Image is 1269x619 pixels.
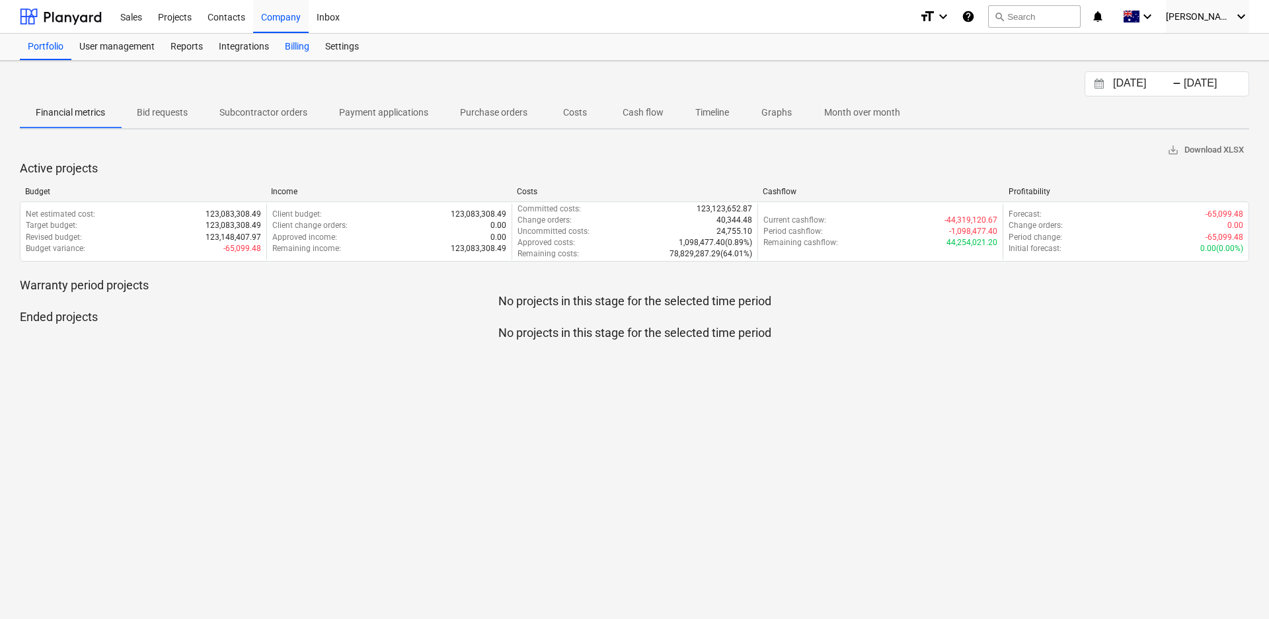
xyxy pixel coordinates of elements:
[1139,9,1155,24] i: keyboard_arrow_down
[761,106,792,120] p: Graphs
[1162,140,1249,161] button: Download XLSX
[206,220,261,231] p: 123,083,308.49
[1009,209,1042,220] p: Forecast :
[695,106,729,120] p: Timeline
[26,243,85,254] p: Budget variance :
[670,248,752,260] p: 78,829,287.29 ( 64.01% )
[460,106,527,120] p: Purchase orders
[946,237,997,248] p: 44,254,021.20
[1173,80,1181,88] div: -
[679,237,752,248] p: 1,098,477.40 ( 0.89% )
[1167,144,1179,156] span: save_alt
[490,232,506,243] p: 0.00
[949,226,997,237] p: -1,098,477.40
[272,243,341,254] p: Remaining income :
[1206,232,1243,243] p: -65,099.48
[1200,243,1243,254] p: 0.00 ( 0.00% )
[20,325,1249,341] p: No projects in this stage for the selected time period
[26,209,95,220] p: Net estimated cost :
[1088,77,1110,92] button: Interact with the calendar and add the check-in date for your trip.
[518,215,572,226] p: Change orders :
[1110,75,1178,93] input: Start Date
[223,243,261,254] p: -65,099.48
[1009,187,1244,196] div: Profitability
[994,11,1005,22] span: search
[716,215,752,226] p: 40,344.48
[919,9,935,24] i: format_size
[1167,143,1244,158] span: Download XLSX
[1166,11,1232,22] span: [PERSON_NAME]
[697,203,752,215] p: 123,123,652.87
[716,226,752,237] p: 24,755.10
[944,215,997,226] p: -44,319,120.67
[763,187,998,196] div: Cashflow
[20,34,71,60] a: Portfolio
[559,106,591,120] p: Costs
[277,34,317,60] a: Billing
[25,187,260,196] div: Budget
[20,309,1249,325] p: Ended projects
[26,232,82,243] p: Revised budget :
[272,209,322,220] p: Client budget :
[763,215,826,226] p: Current cashflow :
[763,226,823,237] p: Period cashflow :
[137,106,188,120] p: Bid requests
[71,34,163,60] a: User management
[20,161,1249,176] p: Active projects
[317,34,367,60] a: Settings
[451,209,506,220] p: 123,083,308.49
[1009,220,1063,231] p: Change orders :
[1091,9,1104,24] i: notifications
[163,34,211,60] a: Reports
[1009,243,1061,254] p: Initial forecast :
[962,9,975,24] i: Knowledge base
[272,220,348,231] p: Client change orders :
[20,293,1249,309] p: No projects in this stage for the selected time period
[211,34,277,60] a: Integrations
[206,209,261,220] p: 123,083,308.49
[1227,220,1243,231] p: 0.00
[518,248,579,260] p: Remaining costs :
[219,106,307,120] p: Subcontractor orders
[518,203,581,215] p: Committed costs :
[763,237,838,248] p: Remaining cashflow :
[824,106,900,120] p: Month over month
[517,187,752,196] div: Costs
[1206,209,1243,220] p: -65,099.48
[518,226,590,237] p: Uncommitted costs :
[518,237,575,248] p: Approved costs :
[36,106,105,120] p: Financial metrics
[20,277,1249,293] p: Warranty period projects
[935,9,951,24] i: keyboard_arrow_down
[339,106,428,120] p: Payment applications
[1009,232,1062,243] p: Period change :
[1233,9,1249,24] i: keyboard_arrow_down
[623,106,664,120] p: Cash flow
[988,5,1081,28] button: Search
[271,187,506,196] div: Income
[26,220,77,231] p: Target budget :
[272,232,337,243] p: Approved income :
[206,232,261,243] p: 123,148,407.97
[451,243,506,254] p: 123,083,308.49
[1181,75,1249,93] input: End Date
[490,220,506,231] p: 0.00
